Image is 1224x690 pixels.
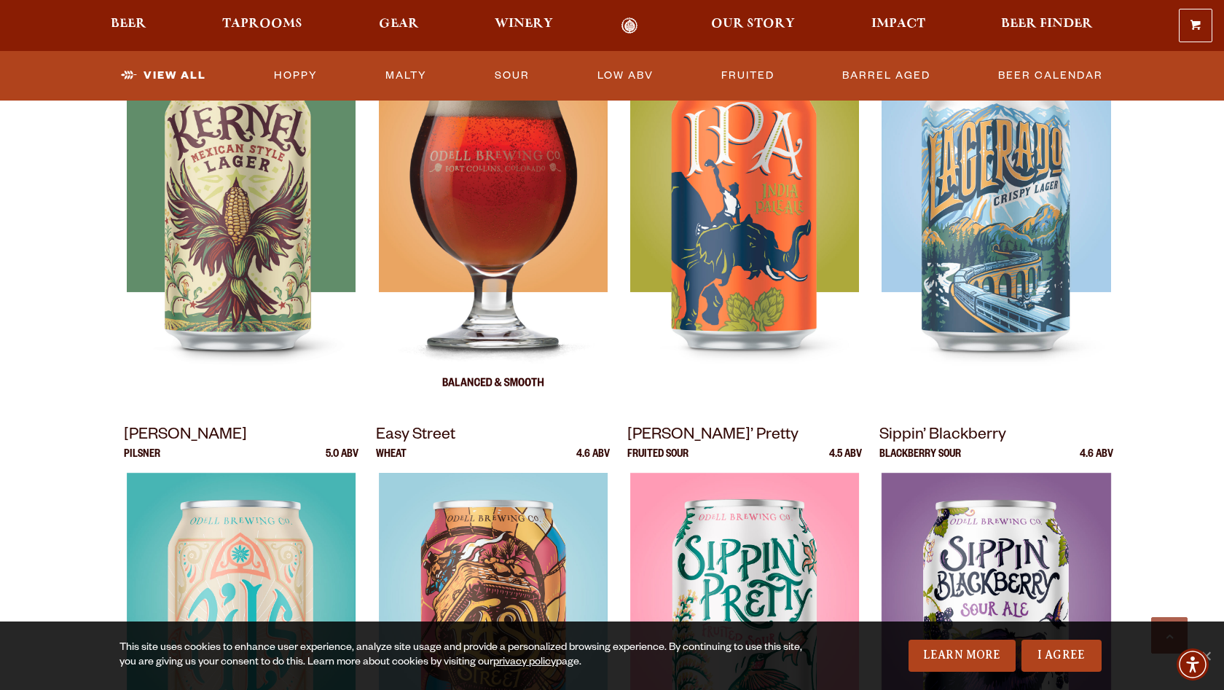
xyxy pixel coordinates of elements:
[836,59,936,93] a: Barrel Aged
[119,641,810,670] div: This site uses cookies to enhance user experience, analyze site usage and provide a personalized ...
[627,423,862,450] p: [PERSON_NAME]’ Pretty
[1177,648,1209,681] div: Accessibility Menu
[493,657,556,669] a: privacy policy
[485,17,562,34] a: Winery
[879,450,961,473] p: Blackberry Sour
[711,18,795,30] span: Our Story
[630,42,859,406] img: IPA
[380,59,433,93] a: Malty
[127,42,356,406] img: Kernel
[882,42,1110,406] img: Lagerado
[1151,617,1188,654] a: Scroll to top
[379,18,419,30] span: Gear
[871,18,925,30] span: Impact
[495,18,553,30] span: Winery
[213,17,312,34] a: Taprooms
[702,17,804,34] a: Our Story
[268,59,323,93] a: Hoppy
[111,18,146,30] span: Beer
[378,42,607,406] img: 90 Shilling Ale
[222,18,302,30] span: Taprooms
[1080,450,1113,473] p: 4.6 ABV
[715,59,780,93] a: Fruited
[489,59,535,93] a: Sour
[992,59,1109,93] a: Beer Calendar
[115,59,212,93] a: View All
[909,640,1016,672] a: Learn More
[1001,18,1093,30] span: Beer Finder
[376,450,407,473] p: Wheat
[376,423,611,450] p: Easy Street
[576,450,610,473] p: 4.6 ABV
[1021,640,1102,672] a: I Agree
[124,423,358,450] p: [PERSON_NAME]
[602,17,656,34] a: Odell Home
[992,17,1102,34] a: Beer Finder
[879,423,1114,450] p: Sippin’ Blackberry
[369,17,428,34] a: Gear
[101,17,156,34] a: Beer
[592,59,659,93] a: Low ABV
[124,450,160,473] p: Pilsner
[326,450,358,473] p: 5.0 ABV
[829,450,862,473] p: 4.5 ABV
[627,450,688,473] p: Fruited Sour
[862,17,935,34] a: Impact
